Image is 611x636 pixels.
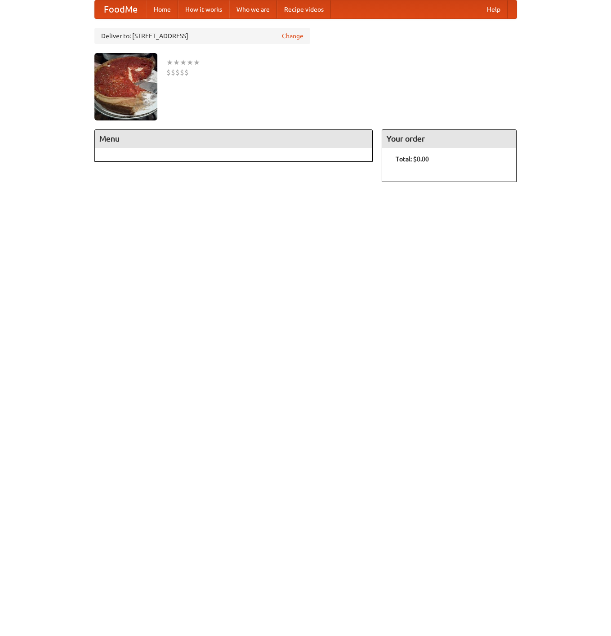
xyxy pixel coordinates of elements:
li: $ [166,67,171,77]
a: Change [282,31,303,40]
li: ★ [166,58,173,67]
a: Home [147,0,178,18]
li: $ [175,67,180,77]
div: Deliver to: [STREET_ADDRESS] [94,28,310,44]
a: FoodMe [95,0,147,18]
li: $ [180,67,184,77]
a: How it works [178,0,229,18]
li: ★ [187,58,193,67]
a: Recipe videos [277,0,331,18]
a: Who we are [229,0,277,18]
a: Help [480,0,508,18]
img: angular.jpg [94,53,157,120]
li: $ [171,67,175,77]
h4: Menu [95,130,373,148]
li: ★ [193,58,200,67]
li: ★ [180,58,187,67]
h4: Your order [382,130,516,148]
li: $ [184,67,189,77]
li: ★ [173,58,180,67]
b: Total: $0.00 [396,156,429,163]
